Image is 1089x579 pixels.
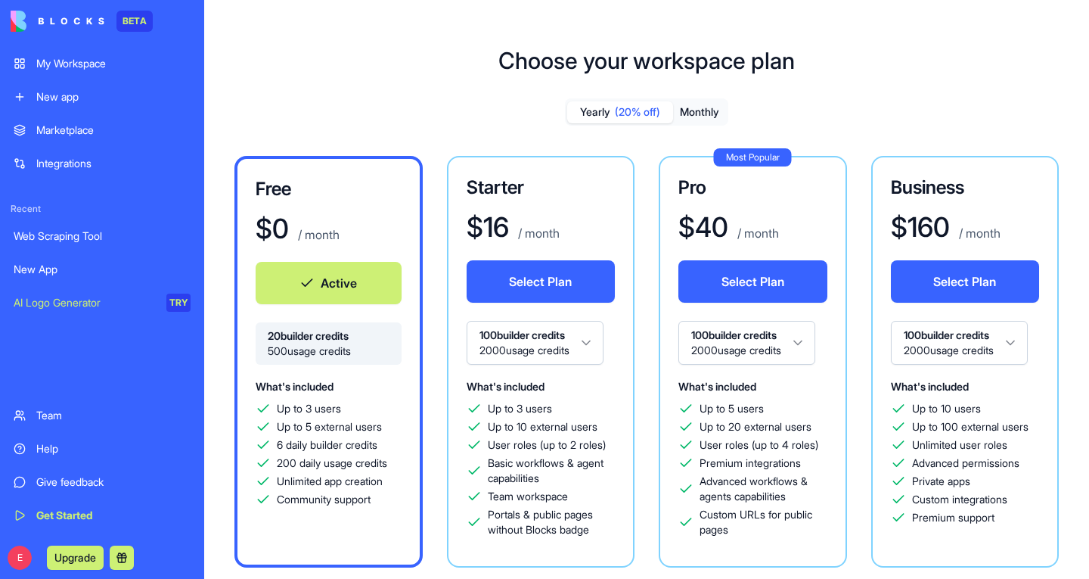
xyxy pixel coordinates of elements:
h1: $ 16 [467,212,509,242]
span: Advanced permissions [912,456,1019,471]
span: Unlimited app creation [277,474,383,489]
h1: $ 160 [891,212,950,242]
span: Up to 5 users [700,401,764,416]
span: Community support [277,492,371,507]
span: Custom URLs for public pages [700,507,827,537]
span: Basic workflows & agent capabilities [488,456,616,486]
span: What's included [891,380,969,393]
a: Give feedback [5,467,200,497]
h1: $ 0 [256,213,289,244]
span: Up to 20 external users [700,419,811,434]
a: Get Started [5,500,200,531]
div: AI Logo Generator [14,295,156,310]
span: User roles (up to 2 roles) [488,437,606,453]
span: 500 usage credits [268,344,389,359]
span: Team workspace [488,489,568,504]
div: Give feedback [36,475,191,490]
h3: Starter [467,176,616,200]
h3: Free [256,177,402,201]
a: Upgrade [47,549,104,565]
div: Marketplace [36,123,191,138]
div: Integrations [36,156,191,171]
a: New app [5,82,200,112]
span: Private apps [912,474,970,489]
button: Select Plan [891,260,1040,303]
span: Advanced workflows & agents capabilities [700,474,827,504]
button: Monthly [673,101,726,123]
a: Marketplace [5,115,200,145]
span: Up to 5 external users [277,419,382,434]
span: Up to 10 external users [488,419,597,434]
span: Up to 100 external users [912,419,1028,434]
p: / month [295,226,340,244]
div: New App [14,262,191,277]
a: Integrations [5,148,200,179]
button: Active [256,262,402,304]
button: Select Plan [678,260,827,303]
span: Portals & public pages without Blocks badge [488,507,616,537]
span: 20 builder credits [268,328,389,344]
div: Web Scraping Tool [14,229,191,244]
p: / month [515,224,560,242]
span: Premium integrations [700,456,801,471]
button: Select Plan [467,260,616,303]
div: Get Started [36,508,191,523]
span: Premium support [912,510,994,525]
span: Unlimited user roles [912,437,1007,453]
span: 200 daily usage credits [277,456,387,471]
p: / month [734,224,779,242]
a: New App [5,254,200,285]
a: Team [5,400,200,431]
h3: Pro [678,176,827,200]
span: What's included [467,380,544,393]
a: Web Scraping Tool [5,221,200,251]
button: Yearly [567,101,673,123]
span: E [8,546,32,570]
div: TRY [166,294,191,312]
div: Team [36,408,191,423]
span: What's included [256,380,334,393]
a: AI Logo GeneratorTRY [5,288,200,318]
span: Up to 3 users [488,401,552,416]
span: Up to 3 users [277,401,341,416]
a: BETA [11,11,153,32]
span: Up to 10 users [912,401,981,416]
span: 6 daily builder credits [277,437,377,453]
span: User roles (up to 4 roles) [700,437,818,453]
h3: Business [891,176,1040,200]
h1: Choose your workspace plan [498,47,795,74]
div: BETA [116,11,153,32]
span: What's included [678,380,756,393]
a: My Workspace [5,48,200,79]
h1: $ 40 [678,212,728,242]
div: New app [36,89,191,104]
div: Help [36,441,191,456]
span: (20% off) [615,104,660,120]
a: Help [5,434,200,464]
span: Custom integrations [912,492,1007,507]
div: Most Popular [714,148,792,167]
p: / month [956,224,1001,242]
img: logo [11,11,104,32]
button: Upgrade [47,546,104,570]
div: My Workspace [36,56,191,71]
span: Recent [5,203,200,215]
